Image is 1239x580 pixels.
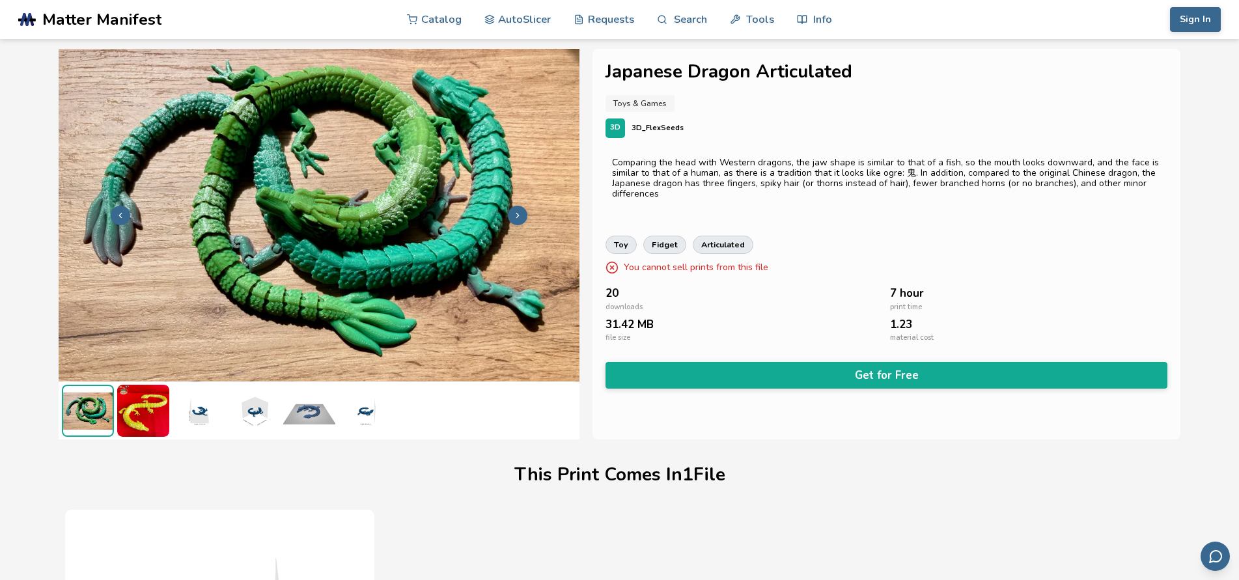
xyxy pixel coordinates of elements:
[632,121,684,135] p: 3D_FlexSeeds
[606,318,654,331] span: 31.42 MB
[890,318,912,331] span: 1.23
[514,465,725,485] h1: This Print Comes In 1 File
[283,385,335,437] img: 1_Print_Preview
[693,236,753,254] a: articulated
[339,385,391,437] img: 1_3D_Dimensions
[173,385,225,437] img: 1_3D_Dimensions
[606,303,643,312] span: downloads
[610,124,620,132] span: 3D
[643,236,686,254] a: fidget
[606,362,1168,389] button: Get for Free
[890,287,924,299] span: 7 hour
[228,385,280,437] img: 1_3D_Dimensions
[42,10,161,29] span: Matter Manifest
[1201,542,1230,571] button: Send feedback via email
[606,236,637,254] a: toy
[606,334,630,342] span: file size
[890,303,922,312] span: print time
[606,287,619,299] span: 20
[612,158,1162,199] div: Comparing the head with Western dragons, the jaw shape is similar to that of a fish, so the mouth...
[606,95,675,112] a: Toys & Games
[1170,7,1221,32] button: Sign In
[606,62,1168,82] h1: Japanese Dragon Articulated
[624,260,768,274] p: You cannot sell prints from this file
[890,334,934,342] span: material cost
